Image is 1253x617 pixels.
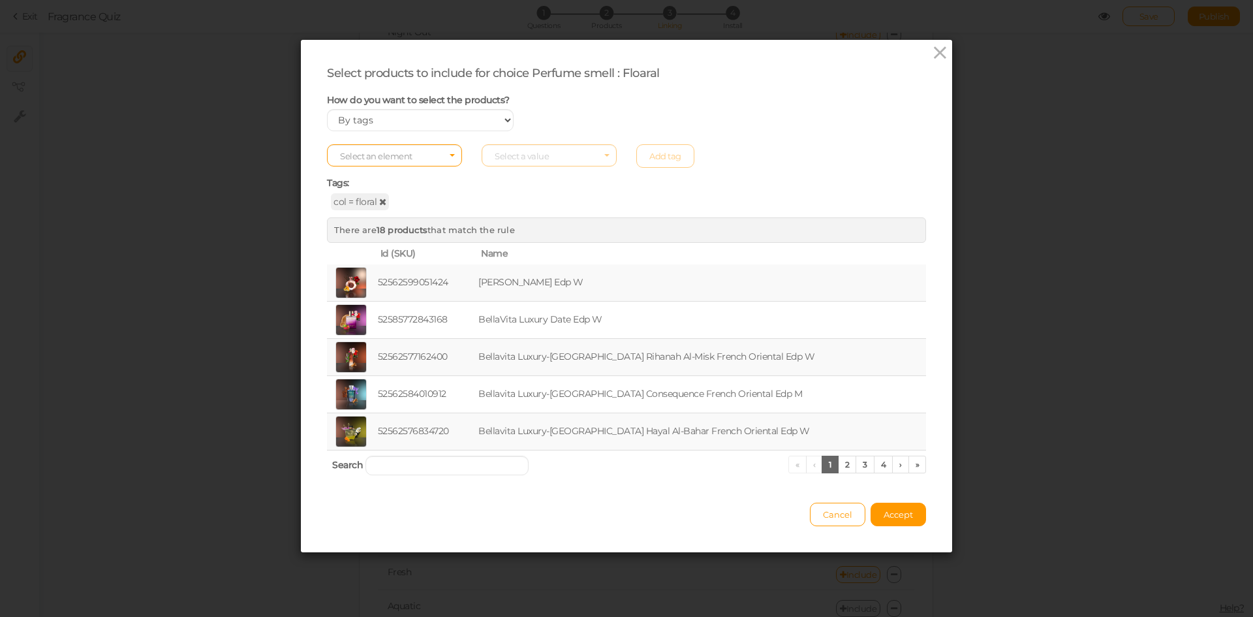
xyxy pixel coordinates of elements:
[375,302,476,339] td: 52585772843168
[375,376,476,413] td: 52562584010912
[327,144,462,166] span: Select box activate
[327,66,926,81] div: Select products to include for choice Perfume smell : Floaral
[476,339,926,376] td: Bellavita Luxury-[GEOGRAPHIC_DATA] Rihanah Al-Misk French Oriental Edp W
[874,456,893,473] a: 4
[838,456,857,473] a: 2
[823,509,852,520] span: Cancel
[856,456,874,473] a: 3
[327,177,349,189] span: Tags:
[908,456,927,473] a: »
[476,376,926,413] td: Bellavita Luxury-[GEOGRAPHIC_DATA] Consequence French Oriental Edp M
[871,503,926,526] button: Accept
[377,225,427,235] b: 18 products
[375,264,476,302] td: 52562599051424
[427,225,515,235] span: that match the rule
[375,413,476,451] td: 52562576834720
[884,509,913,520] span: Accept
[822,456,839,473] a: 1
[476,413,926,451] td: Bellavita Luxury-[GEOGRAPHIC_DATA] Hayal Al-Bahar French Oriental Edp W
[481,247,508,259] span: Name
[892,456,909,473] a: ›
[334,225,377,235] span: There are
[810,503,865,526] button: Cancel
[476,264,926,302] td: [PERSON_NAME] Edp W
[340,151,412,161] span: Select an element
[327,94,510,106] span: How do you want to select the products?
[476,302,926,339] td: BellaVita Luxury Date Edp W
[375,339,476,376] td: 52562577162400
[380,247,416,259] span: Id (SKU)
[332,459,363,471] span: Search
[331,193,389,210] span: col = floral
